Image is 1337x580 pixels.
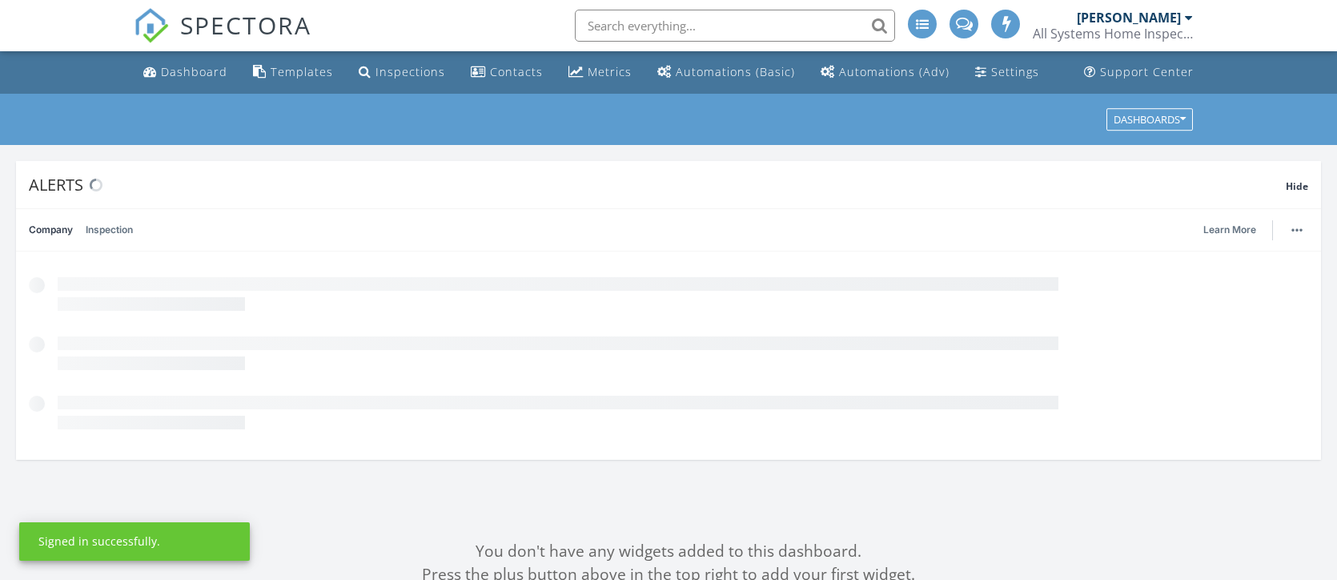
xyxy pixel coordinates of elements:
a: Dashboard [137,58,234,87]
a: Contacts [464,58,549,87]
a: Automations (Advanced) [814,58,956,87]
div: You don't have any widgets added to this dashboard. [16,540,1321,563]
img: The Best Home Inspection Software - Spectora [134,8,169,43]
a: Inspections [352,58,452,87]
a: Automations (Basic) [651,58,801,87]
div: Inspections [375,64,445,79]
div: Alerts [29,174,1286,195]
a: Templates [247,58,339,87]
div: Metrics [588,64,632,79]
div: Dashboard [161,64,227,79]
input: Search everything... [575,10,895,42]
div: Settings [991,64,1039,79]
a: SPECTORA [134,22,311,55]
div: Templates [271,64,333,79]
div: Contacts [490,64,543,79]
div: Automations (Adv) [839,64,950,79]
a: Settings [969,58,1046,87]
span: SPECTORA [180,8,311,42]
a: Company [29,209,73,251]
a: Inspection [86,209,133,251]
div: Automations (Basic) [676,64,795,79]
div: Signed in successfully. [38,534,160,550]
a: Metrics [562,58,638,87]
